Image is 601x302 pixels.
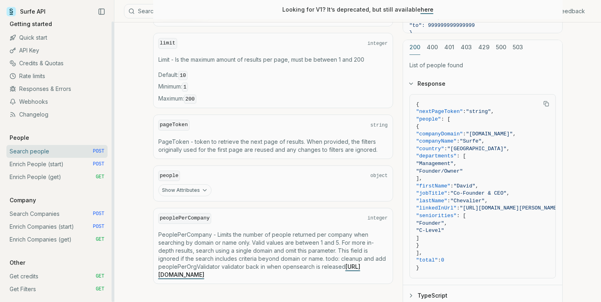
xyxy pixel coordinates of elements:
span: GET [96,174,104,180]
button: 500 [496,40,506,55]
a: Enrich Companies (start) POST [6,220,108,233]
a: Surfe API [6,6,46,18]
span: "lastName" [416,198,447,204]
span: : [463,109,466,115]
span: POST [93,211,104,217]
button: Copy Text [540,98,552,110]
a: API Key [6,44,108,57]
span: "jobTitle" [416,190,447,196]
button: Search⌘K [124,4,324,18]
span: , [513,131,516,137]
span: : [ [441,116,450,122]
span: "C-Level" [416,228,444,234]
a: Enrich People (start) POST [6,158,108,171]
span: "departments" [416,153,457,159]
span: : [457,205,460,211]
span: "Founder/Owner" [416,168,463,174]
span: GET [96,286,104,292]
span: object [370,173,387,179]
span: , [485,198,488,204]
span: , [475,183,479,189]
span: : [463,131,466,137]
span: "[DOMAIN_NAME]" [466,131,513,137]
a: Webhooks [6,95,108,108]
span: ], [416,250,423,256]
span: "to": 999999999999999 [409,22,475,28]
p: Looking for V1? It’s deprecated, but still available [282,6,433,14]
span: , [507,190,510,196]
span: { [416,123,419,129]
a: Quick start [6,31,108,44]
span: , [481,138,485,144]
code: limit [158,38,177,49]
span: "nextPageToken" [416,109,463,115]
p: PeoplePerCompany - Limits the number of people returned per company when searching by domain or n... [158,231,388,279]
span: "[URL][DOMAIN_NAME][PERSON_NAME]" [460,205,563,211]
a: Credits & Quotas [6,57,108,70]
code: pageToken [158,120,190,131]
span: integer [367,40,387,47]
span: "Management" [416,161,454,167]
span: "Founder" [416,220,444,226]
span: "firstName" [416,183,451,189]
a: Rate limits [6,70,108,83]
span: Minimum : [158,83,388,91]
a: Changelog [6,108,108,121]
span: , [453,161,457,167]
span: "linkedInUrl" [416,205,457,211]
span: "Chevalier" [450,198,485,204]
span: POST [93,223,104,230]
span: Default : [158,71,388,80]
p: People [6,134,32,142]
code: people [158,171,180,181]
span: "companyName" [416,138,457,144]
a: Get credits GET [6,270,108,283]
span: GET [96,273,104,280]
span: "seniorities" [416,213,457,219]
span: GET [96,236,104,243]
span: Maximum : [158,95,388,103]
a: here [421,6,433,13]
a: Get Filters GET [6,283,108,296]
button: Collapse Sidebar [96,6,108,18]
span: "people" [416,116,441,122]
span: : [444,146,447,152]
span: "string" [466,109,491,115]
span: } [416,242,419,248]
span: "Surfe" [460,138,482,144]
code: peoplePerCompany [158,213,212,224]
span: string [370,122,387,129]
span: , [507,146,510,152]
span: : [ [457,153,466,159]
a: Enrich People (get) GET [6,171,108,183]
button: 200 [409,40,420,55]
span: "David" [453,183,475,189]
span: POST [93,148,104,155]
span: , [491,109,494,115]
div: Response [403,94,562,285]
code: 10 [178,71,188,80]
button: 401 [444,40,454,55]
p: Other [6,259,28,267]
span: "country" [416,146,444,152]
code: 200 [184,95,196,104]
span: "total" [416,257,438,263]
span: "companyDomain" [416,131,463,137]
a: Search Companies POST [6,207,108,220]
span: : [447,198,451,204]
p: Company [6,196,39,204]
span: POST [93,161,104,167]
span: : [447,190,451,196]
button: 403 [461,40,472,55]
code: 1 [182,83,188,92]
p: List of people found [409,61,556,69]
button: 429 [478,40,489,55]
a: Give feedback [545,7,585,15]
a: Enrich Companies (get) GET [6,233,108,246]
span: 0 [441,257,444,263]
button: Show Attributes [158,184,212,196]
span: : [438,257,441,263]
span: , [444,220,447,226]
button: 503 [513,40,523,55]
span: "[GEOGRAPHIC_DATA]" [447,146,507,152]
